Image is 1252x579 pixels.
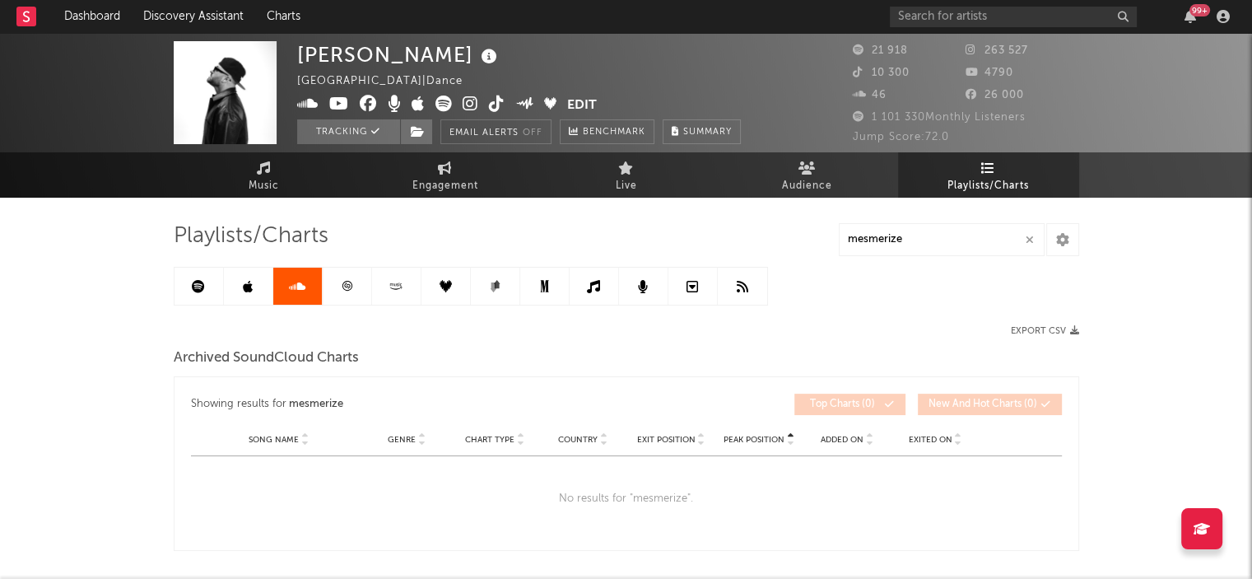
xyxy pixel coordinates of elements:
a: Playlists/Charts [898,152,1079,198]
div: [PERSON_NAME] [297,41,501,68]
span: Benchmark [583,123,645,142]
span: 21 918 [853,45,908,56]
div: No results for " mesmerize ". [191,456,1062,542]
span: Added On [821,435,863,445]
button: Email AlertsOff [440,119,552,144]
span: Genre [388,435,416,445]
a: Benchmark [560,119,654,144]
button: Export CSV [1011,326,1079,336]
span: Song Name [249,435,299,445]
button: 99+ [1185,10,1196,23]
span: Exited On [909,435,952,445]
span: 46 [853,90,887,100]
span: 1 101 330 Monthly Listeners [853,112,1026,123]
a: Engagement [355,152,536,198]
button: Summary [663,119,741,144]
span: New And Hot Charts ( 0 ) [929,399,1037,409]
button: New And Hot Charts(0) [918,394,1062,415]
span: 26 000 [966,90,1024,100]
span: Top Charts ( 0 ) [805,399,881,409]
input: Search for artists [890,7,1137,27]
span: Engagement [412,176,478,196]
span: Archived SoundCloud Charts [174,348,359,368]
span: 10 300 [853,68,910,78]
button: Edit [567,96,597,116]
span: Audience [782,176,832,196]
div: [GEOGRAPHIC_DATA] | Dance [297,72,482,91]
em: Off [523,128,542,138]
span: Playlists/Charts [947,176,1029,196]
span: 4790 [966,68,1013,78]
a: Music [174,152,355,198]
span: Peak Position [724,435,784,445]
span: Music [249,176,279,196]
span: Playlists/Charts [174,226,328,246]
span: Summary [683,128,732,137]
span: Exit Position [637,435,696,445]
a: Live [536,152,717,198]
input: Search Playlists/Charts [839,223,1045,256]
span: Live [616,176,637,196]
div: mesmerize [289,395,343,414]
span: 263 527 [966,45,1028,56]
div: 99 + [1189,4,1210,16]
span: Country [558,435,598,445]
button: Tracking [297,119,400,144]
div: Showing results for [191,394,626,415]
span: Chart Type [465,435,514,445]
a: Audience [717,152,898,198]
span: Jump Score: 72.0 [853,132,949,142]
button: Top Charts(0) [794,394,905,415]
